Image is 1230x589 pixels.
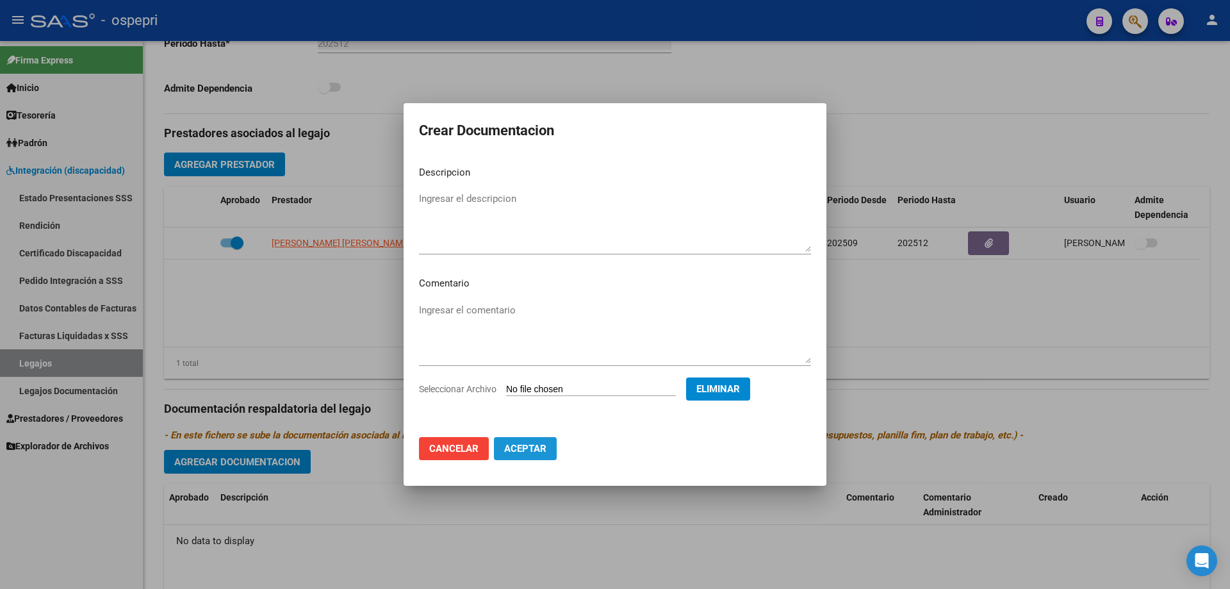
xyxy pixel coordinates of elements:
[419,384,496,394] span: Seleccionar Archivo
[429,443,479,454] span: Cancelar
[1186,545,1217,576] div: Open Intercom Messenger
[504,443,546,454] span: Aceptar
[696,383,740,395] span: Eliminar
[419,119,811,143] h2: Crear Documentacion
[419,276,811,291] p: Comentario
[494,437,557,460] button: Aceptar
[419,165,811,180] p: Descripcion
[419,437,489,460] button: Cancelar
[686,377,750,401] button: Eliminar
